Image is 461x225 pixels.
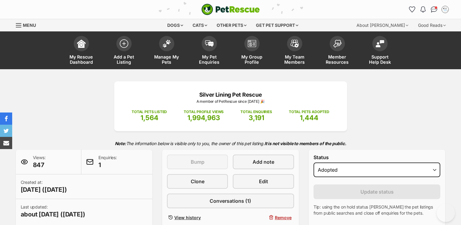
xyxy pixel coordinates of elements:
[98,155,117,169] p: Enquiries:
[167,155,228,169] button: Bump
[33,161,46,169] span: 847
[249,114,264,122] span: 3,191
[196,54,223,65] span: My Pet Enquiries
[68,54,95,65] span: My Rescue Dashboard
[145,33,188,69] a: Manage My Pets
[201,4,260,15] img: logo-cat-932fe2b9b8326f06289b0f2fb663e598f794de774fb13d1741a6617ecf9a85b4.svg
[429,5,439,14] a: Conversations
[115,141,126,146] strong: Note:
[98,161,117,169] span: 1
[140,114,158,122] span: 1,564
[238,54,266,65] span: My Group Profile
[300,114,318,122] span: 1,444
[233,174,294,189] a: Edit
[440,5,450,14] button: My account
[33,155,46,169] p: Views:
[418,5,428,14] button: Notifications
[252,19,303,31] div: Get pet support
[174,214,201,221] span: View history
[414,19,450,31] div: Good Reads
[132,109,167,115] p: TOTAL PETS LISTED
[123,99,338,104] p: A member of PetRescue since [DATE] 🎉
[110,54,138,65] span: Add a Pet Listing
[167,213,228,222] a: View history
[420,6,425,12] img: notifications-46538b983faf8c2785f20acdc204bb7945ddae34d4c08c2a6579f10ce5e182be.svg
[21,210,85,219] span: about [DATE] ([DATE])
[21,204,85,219] p: Last updated:
[162,40,171,48] img: manage-my-pets-icon-02211641906a0b7f246fdf0571729dbe1e7629f14944591b6c1af311fb30b64b.svg
[431,6,437,12] img: chat-41dd97257d64d25036548639549fe6c8038ab92f7586957e7f3b1b290dea8141.svg
[103,33,145,69] a: Add a Pet Listing
[290,40,299,48] img: team-members-icon-5396bd8760b3fe7c0b43da4ab00e1e3bb1a5d9ba89233759b79545d2d3fc5d0d.svg
[333,40,342,48] img: member-resources-icon-8e73f808a243e03378d46382f2149f9095a855e16c252ad45f914b54edf8863c.svg
[407,5,450,14] ul: Account quick links
[442,6,448,12] img: Denise Bettany profile pic
[188,19,211,31] div: Cats
[366,54,394,65] span: Support Help Desk
[201,4,260,15] a: PetRescue
[60,33,103,69] a: My Rescue Dashboard
[359,33,401,69] a: Support Help Desk
[21,179,67,194] p: Created at:
[233,213,294,222] button: Remove
[231,33,273,69] a: My Group Profile
[188,33,231,69] a: My Pet Enquiries
[233,155,294,169] a: Add note
[16,19,40,30] a: Menu
[259,178,268,185] span: Edit
[314,155,441,160] label: Status
[205,40,214,47] img: pet-enquiries-icon-7e3ad2cf08bfb03b45e93fb7055b45f3efa6380592205ae92323e6603595dc1f.svg
[360,188,394,195] span: Update status
[23,23,36,28] span: Menu
[21,185,67,194] span: [DATE] ([DATE])
[167,174,228,189] a: Clone
[77,39,86,48] img: dashboard-icon-eb2f2d2d3e046f16d808141f083e7271f6b2e854fb5c12c21221c1fb7104beca.svg
[248,40,256,47] img: group-profile-icon-3fa3cf56718a62981997c0bc7e787c4b2cf8bcc04b72c1350f741eb67cf2f40e.svg
[273,33,316,69] a: My Team Members
[16,137,445,150] p: The information below is visible only to you, the owner of this pet listing.
[316,33,359,69] a: Member Resources
[184,109,224,115] p: TOTAL PROFILE VIEWS
[376,40,384,47] img: help-desk-icon-fdf02630f3aa405de69fd3d07c3f3aa587a6932b1a1747fa1d2bba05be0121f9.svg
[210,197,251,205] span: Conversations (1)
[352,19,413,31] div: About [PERSON_NAME]
[289,109,329,115] p: TOTAL PETS ADOPTED
[253,158,274,166] span: Add note
[153,54,180,65] span: Manage My Pets
[167,194,294,208] a: Conversations (1)
[314,184,441,199] button: Update status
[407,5,417,14] a: Favourites
[120,39,128,48] img: add-pet-listing-icon-0afa8454b4691262ce3f59096e99ab1cd57d4a30225e0717b998d2c9b9846f56.svg
[191,178,204,185] span: Clone
[212,19,251,31] div: Other pets
[240,109,272,115] p: TOTAL ENQUIRIES
[437,204,455,222] iframe: Help Scout Beacon - Open
[191,158,204,166] span: Bump
[123,91,338,99] p: Silver Lining Pet Rescue
[187,114,220,122] span: 1,994,963
[163,19,187,31] div: Dogs
[324,54,351,65] span: Member Resources
[264,141,346,146] strong: It is not visible to members of the public.
[314,204,441,216] p: Tip: using the on hold status [PERSON_NAME] the pet listings from public searches and close off e...
[281,54,308,65] span: My Team Members
[275,214,292,221] span: Remove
